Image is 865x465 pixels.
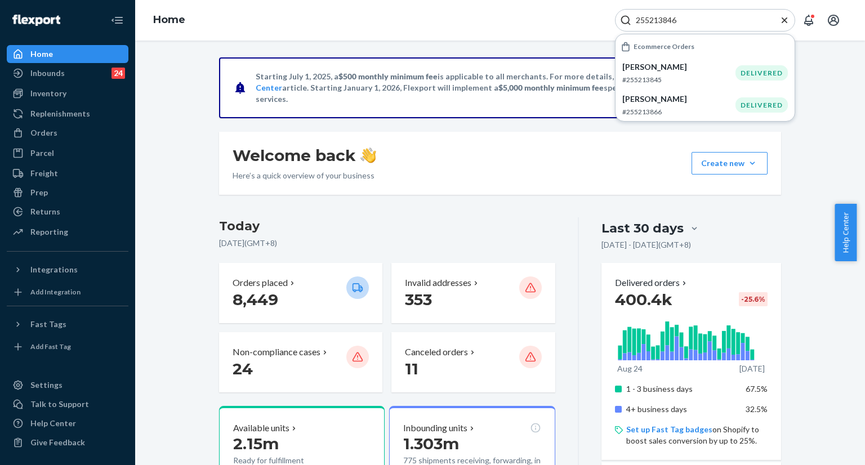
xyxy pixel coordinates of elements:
button: Open account menu [822,9,845,32]
div: Returns [30,206,60,217]
a: Orders [7,124,128,142]
a: Inventory [7,84,128,102]
div: Parcel [30,147,54,159]
div: 24 [112,68,125,79]
p: [PERSON_NAME] [622,61,735,73]
button: Invalid addresses 353 [391,263,555,323]
span: 1.303m [403,434,459,453]
input: Search Input [631,15,770,26]
p: #255213866 [622,107,735,117]
span: 32.5% [746,404,768,414]
a: Reporting [7,223,128,241]
div: Fast Tags [30,319,66,330]
p: Available units [233,422,289,435]
div: Talk to Support [30,399,89,410]
p: Starting July 1, 2025, a is applicable to all merchants. For more details, please refer to this a... [256,71,743,105]
p: 1 - 3 business days [626,383,737,395]
p: [DATE] - [DATE] ( GMT+8 ) [601,239,691,251]
button: Help Center [835,204,857,261]
div: Inventory [30,88,66,99]
span: 11 [405,359,418,378]
p: [PERSON_NAME] [622,93,735,105]
h6: Ecommerce Orders [634,43,694,50]
button: Fast Tags [7,315,128,333]
span: 400.4k [615,290,672,309]
button: Close Search [779,15,790,26]
a: Add Integration [7,283,128,301]
p: Aug 24 [617,363,643,374]
div: Freight [30,168,58,179]
div: Settings [30,379,63,391]
span: 353 [405,290,432,309]
span: 67.5% [746,384,768,394]
a: Parcel [7,144,128,162]
div: Inbounds [30,68,65,79]
div: Reporting [30,226,68,238]
p: Orders placed [233,276,288,289]
button: Give Feedback [7,433,128,451]
div: Last 30 days [601,220,684,237]
img: hand-wave emoji [360,147,376,163]
div: Add Fast Tag [30,342,71,351]
a: Inbounds24 [7,64,128,82]
div: Add Integration [30,287,81,297]
p: Invalid addresses [405,276,471,289]
div: Orders [30,127,57,138]
h3: Today [219,217,555,235]
button: Orders placed 8,449 [219,263,382,323]
p: Canceled orders [405,346,468,359]
a: Freight [7,164,128,182]
div: Prep [30,187,48,198]
p: on Shopify to boost sales conversion by up to 25%. [626,424,768,446]
span: 2.15m [233,434,279,453]
svg: Search Icon [620,15,631,26]
a: Settings [7,376,128,394]
button: Close Navigation [106,9,128,32]
div: Integrations [30,264,78,275]
button: Delivered orders [615,276,689,289]
span: 8,449 [233,290,278,309]
button: Create new [692,152,768,175]
div: DELIVERED [735,97,788,113]
p: #255213845 [622,75,735,84]
div: DELIVERED [735,65,788,81]
a: Add Fast Tag [7,338,128,356]
span: $500 monthly minimum fee [338,71,438,81]
p: Inbounding units [403,422,467,435]
div: -25.6 % [739,292,768,306]
span: 24 [233,359,253,378]
button: Integrations [7,261,128,279]
p: 4+ business days [626,404,737,415]
a: Set up Fast Tag badges [626,424,712,434]
div: Give Feedback [30,437,85,448]
a: Help Center [7,414,128,432]
button: Open notifications [797,9,820,32]
p: Here’s a quick overview of your business [233,170,376,181]
button: Non-compliance cases 24 [219,332,382,392]
a: Prep [7,184,128,202]
ol: breadcrumbs [144,4,194,37]
a: Home [7,45,128,63]
p: [DATE] [739,363,765,374]
a: Replenishments [7,105,128,123]
div: Replenishments [30,108,90,119]
div: Help Center [30,418,76,429]
h1: Welcome back [233,145,376,166]
a: Talk to Support [7,395,128,413]
img: Flexport logo [12,15,60,26]
p: Non-compliance cases [233,346,320,359]
p: [DATE] ( GMT+8 ) [219,238,555,249]
a: Returns [7,203,128,221]
div: Home [30,48,53,60]
span: $5,000 monthly minimum fee [498,83,604,92]
button: Canceled orders 11 [391,332,555,392]
a: Home [153,14,185,26]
